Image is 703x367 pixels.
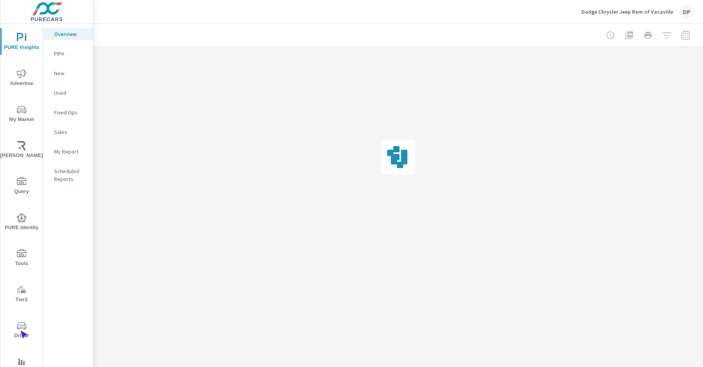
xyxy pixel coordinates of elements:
p: New [54,69,87,77]
p: PIPA [54,50,87,58]
span: My Market [3,105,40,124]
span: Tools [3,249,40,268]
span: PURE Insights [3,33,40,52]
span: Query [3,177,40,196]
div: Used [43,87,93,99]
p: Sales [54,128,87,136]
p: Fixed Ops [54,108,87,116]
span: Driver [3,321,40,340]
div: New [43,67,93,79]
div: Sales [43,126,93,138]
div: Overview [43,28,93,40]
div: DP [679,5,694,19]
p: My Report [54,148,87,155]
p: Overview [54,30,87,38]
div: Fixed Ops [43,107,93,118]
p: Dodge Chrysler Jeep Ram of Vacaville [581,8,673,15]
span: Advertise [3,69,40,88]
div: Scheduled Reports [43,165,93,185]
span: PURE Identity [3,213,40,232]
span: Tier2 [3,285,40,304]
span: [PERSON_NAME] [3,141,40,160]
div: My Report [43,146,93,157]
div: PIPA [43,48,93,60]
p: Scheduled Reports [54,167,87,183]
p: Used [54,89,87,97]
